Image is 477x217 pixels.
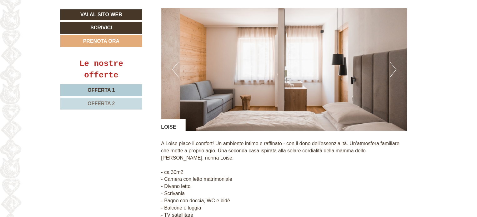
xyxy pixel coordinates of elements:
div: LOISE [161,119,186,131]
span: Offerta 1 [88,87,115,93]
span: Offerta 2 [88,101,115,106]
a: Vai al sito web [60,9,142,20]
a: Prenota ora [60,35,142,47]
div: Le nostre offerte [60,58,142,81]
button: Next [390,62,396,77]
button: Previous [172,62,179,77]
a: Scrivici [60,22,142,34]
img: image [161,8,408,131]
